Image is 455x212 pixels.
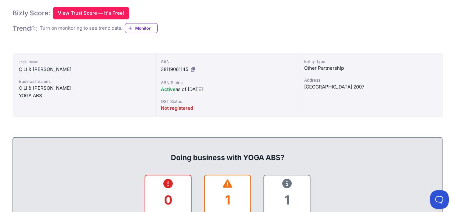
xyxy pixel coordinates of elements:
[161,86,294,93] div: as of [DATE]
[430,190,449,209] iframe: Toggle Customer Support
[135,25,157,31] span: Monitor
[304,77,437,83] div: Address
[161,79,294,86] div: ABN Status
[161,105,193,111] span: Not registered
[40,25,122,32] div: Turn on monitoring to see trend data.
[13,24,37,33] h1: Trend :
[19,143,436,163] div: Doing business with YOGA ABS?
[304,83,437,91] div: [GEOGRAPHIC_DATA] 2007
[161,66,188,72] span: 38119061145
[19,58,149,66] div: Legal Name
[304,58,437,64] div: Entity Type
[161,98,294,104] div: GST Status
[19,66,149,73] div: C LI & [PERSON_NAME]
[19,92,149,99] div: YOGA ABS
[13,9,50,17] h1: Bizly Score:
[161,58,294,64] div: ABN
[161,86,176,92] span: Active
[125,23,158,33] a: Monitor
[19,84,149,92] div: C LI & [PERSON_NAME]
[19,78,149,84] div: Business names
[53,7,129,19] button: View Trust Score — It's Free!
[304,64,437,72] div: Other Partnership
